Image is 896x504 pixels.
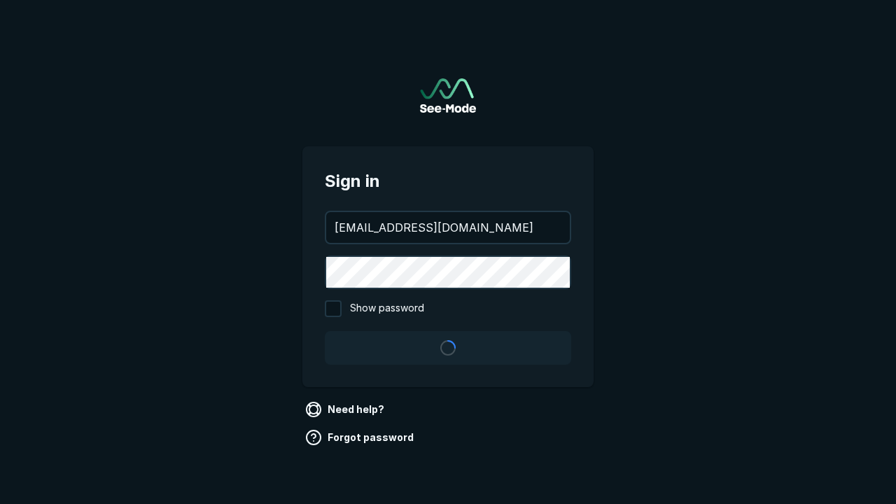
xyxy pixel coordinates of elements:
a: Need help? [302,398,390,421]
span: Sign in [325,169,571,194]
span: Show password [350,300,424,317]
a: Forgot password [302,426,419,449]
input: your@email.com [326,212,570,243]
img: See-Mode Logo [420,78,476,113]
a: Go to sign in [420,78,476,113]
